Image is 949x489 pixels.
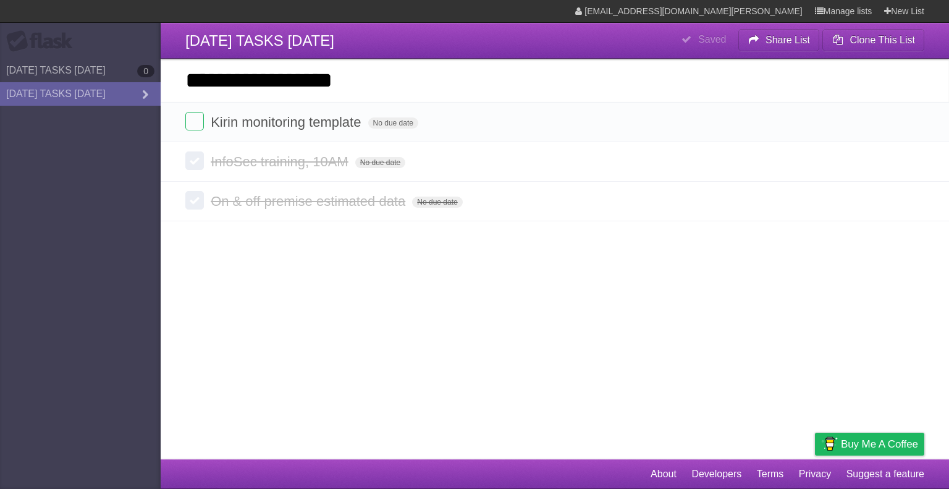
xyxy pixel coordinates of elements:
[850,35,915,45] b: Clone This List
[691,462,741,486] a: Developers
[698,34,726,45] b: Saved
[211,193,408,209] span: On & off premise estimated data
[412,197,462,208] span: No due date
[355,157,405,168] span: No due date
[185,191,204,210] label: Done
[815,433,924,456] a: Buy me a coffee
[185,151,204,170] label: Done
[846,462,924,486] a: Suggest a feature
[211,114,364,130] span: Kirin monitoring template
[368,117,418,129] span: No due date
[799,462,831,486] a: Privacy
[766,35,810,45] b: Share List
[738,29,820,51] button: Share List
[757,462,784,486] a: Terms
[211,154,352,169] span: InfoSec training, 10AM
[6,30,80,53] div: Flask
[841,433,918,455] span: Buy me a coffee
[185,112,204,130] label: Done
[185,32,334,49] span: [DATE] TASKS [DATE]
[821,433,838,454] img: Buy me a coffee
[651,462,677,486] a: About
[137,65,154,77] b: 0
[822,29,924,51] button: Clone This List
